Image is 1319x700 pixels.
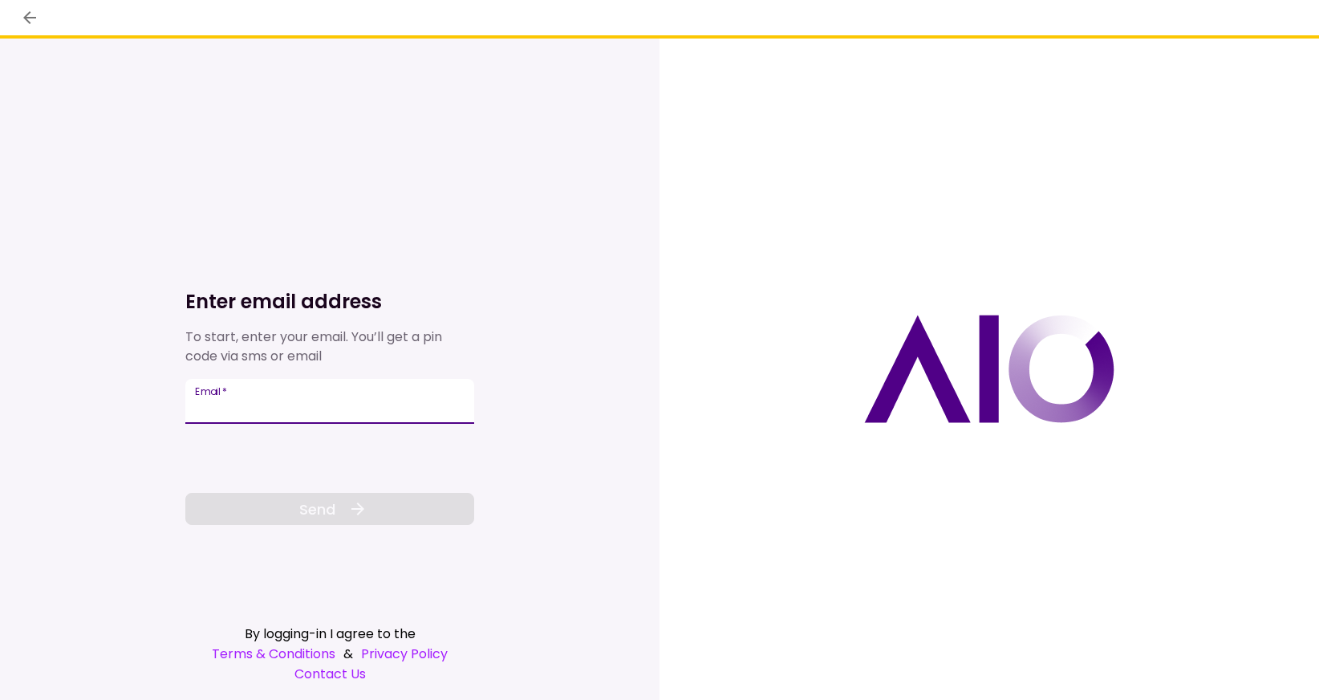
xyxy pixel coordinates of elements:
a: Privacy Policy [361,644,448,664]
button: back [16,4,43,31]
div: To start, enter your email. You’ll get a pin code via sms or email [185,328,474,366]
button: Send [185,493,474,525]
div: & [185,644,474,664]
div: By logging-in I agree to the [185,624,474,644]
a: Terms & Conditions [212,644,335,664]
label: Email [195,385,227,398]
a: Contact Us [185,664,474,684]
img: AIO logo [864,315,1114,423]
span: Send [299,499,335,520]
h1: Enter email address [185,289,474,315]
